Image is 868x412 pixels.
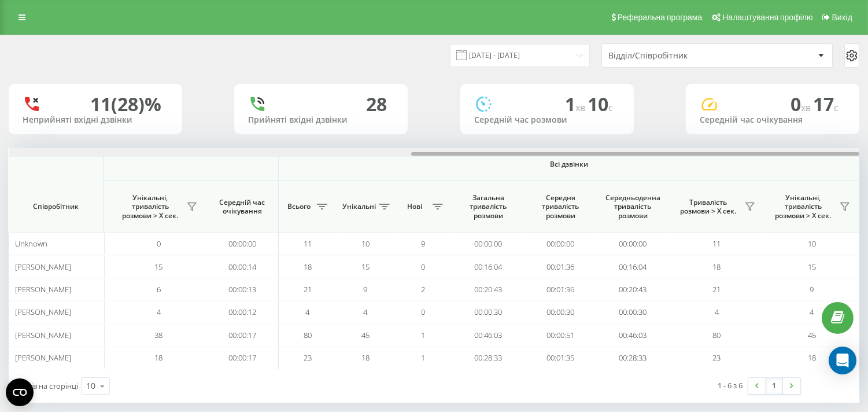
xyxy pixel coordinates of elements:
span: 18 [304,262,312,272]
span: 6 [157,284,161,295]
span: Вихід [832,13,852,22]
span: 0 [422,262,426,272]
span: 9 [422,238,426,249]
div: 1 - 6 з 6 [718,380,743,391]
span: 9 [364,284,368,295]
td: 00:00:00 [597,233,669,255]
span: 45 [361,330,370,340]
td: 00:00:00 [452,233,525,255]
td: 00:00:00 [525,233,597,255]
span: 23 [713,352,721,363]
span: 10 [588,91,613,116]
button: Open CMP widget [6,378,34,406]
span: Середня тривалість розмови [533,193,588,220]
td: 00:00:17 [206,323,279,346]
span: хв [801,101,813,114]
div: 28 [366,93,387,115]
span: [PERSON_NAME] [15,262,71,272]
span: Нові [400,202,429,211]
span: 0 [157,238,161,249]
td: 00:00:13 [206,278,279,301]
span: [PERSON_NAME] [15,330,71,340]
span: 4 [157,307,161,317]
span: Реферальна програма [618,13,703,22]
td: 00:20:43 [452,278,525,301]
td: 00:46:03 [597,323,669,346]
td: 00:00:30 [525,301,597,323]
span: Середній час очікування [215,198,269,216]
span: 18 [155,352,163,363]
td: 00:01:35 [525,347,597,369]
span: 15 [155,262,163,272]
span: 4 [810,307,814,317]
span: Унікальні, тривалість розмови > Х сек. [770,193,836,220]
span: Налаштування профілю [722,13,812,22]
span: 18 [361,352,370,363]
span: [PERSON_NAME] [15,307,71,317]
td: 00:28:33 [452,347,525,369]
td: 00:16:04 [597,255,669,278]
span: 23 [304,352,312,363]
span: 80 [713,330,721,340]
div: Open Intercom Messenger [829,347,856,374]
div: Неприйняті вхідні дзвінки [23,115,168,125]
span: 45 [808,330,816,340]
span: 10 [808,238,816,249]
span: [PERSON_NAME] [15,284,71,295]
span: Унікальні, тривалість розмови > Х сек. [117,193,183,220]
span: 1 [422,352,426,363]
span: 1 [422,330,426,340]
div: Середній час розмови [474,115,620,125]
td: 00:00:12 [206,301,279,323]
span: 0 [422,307,426,317]
span: 9 [810,284,814,295]
span: 2 [422,284,426,295]
div: Прийняті вхідні дзвінки [248,115,394,125]
td: 00:46:03 [452,323,525,346]
span: 17 [813,91,839,116]
span: c [608,101,613,114]
span: 4 [364,307,368,317]
td: 00:00:30 [597,301,669,323]
span: 15 [808,262,816,272]
td: 00:00:00 [206,233,279,255]
span: Співробітник [19,202,94,211]
td: 00:00:14 [206,255,279,278]
div: Відділ/Співробітник [608,51,747,61]
td: 00:28:33 [597,347,669,369]
a: 1 [766,378,783,394]
td: 00:01:36 [525,255,597,278]
span: 15 [361,262,370,272]
span: Загальна тривалість розмови [461,193,516,220]
span: 21 [713,284,721,295]
span: 38 [155,330,163,340]
span: хв [575,101,588,114]
td: 00:20:43 [597,278,669,301]
span: 18 [808,352,816,363]
span: 10 [361,238,370,249]
span: Всього [285,202,313,211]
div: Середній час очікування [700,115,845,125]
td: 00:01:36 [525,278,597,301]
div: 11 (28)% [90,93,161,115]
div: 10 [86,380,95,392]
td: 00:16:04 [452,255,525,278]
span: 18 [713,262,721,272]
span: 1 [565,91,588,116]
span: 0 [791,91,813,116]
span: 11 [713,238,721,249]
span: c [834,101,839,114]
span: Унікальні [342,202,376,211]
span: 21 [304,284,312,295]
span: 4 [715,307,719,317]
span: Тривалість розмови > Х сек. [675,198,741,216]
span: Середньоденна тривалість розмови [605,193,660,220]
span: Всі дзвінки [313,160,825,169]
span: Unknown [15,238,47,249]
span: 80 [304,330,312,340]
td: 00:00:30 [452,301,525,323]
span: 11 [304,238,312,249]
span: Рядків на сторінці [14,381,78,391]
td: 00:00:51 [525,323,597,346]
td: 00:00:17 [206,347,279,369]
